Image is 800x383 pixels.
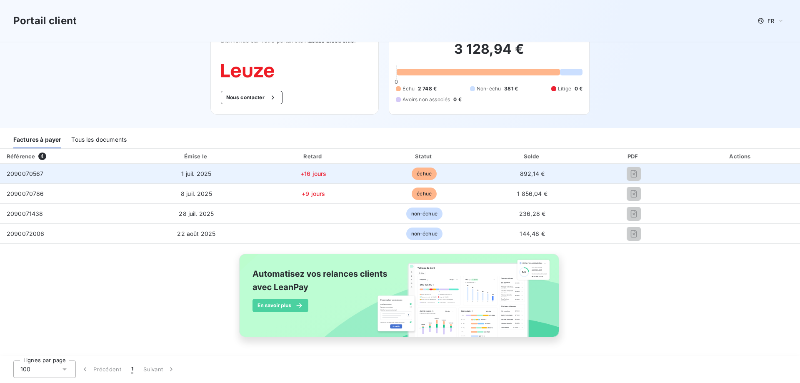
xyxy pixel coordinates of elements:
[177,230,215,237] span: 22 août 2025
[179,210,214,217] span: 28 juil. 2025
[7,170,44,177] span: 2090070567
[300,170,326,177] span: +16 jours
[395,78,398,85] span: 0
[767,18,774,24] span: FR
[520,170,545,177] span: 892,14 €
[402,85,415,93] span: Échu
[7,190,44,197] span: 2090070786
[71,131,127,148] div: Tous les documents
[221,64,274,78] img: Company logo
[558,85,571,93] span: Litige
[7,210,43,217] span: 2090071438
[418,85,437,93] span: 2 748 €
[20,365,30,373] span: 100
[232,249,568,351] img: banner
[520,230,545,237] span: 144,48 €
[371,152,477,160] div: Statut
[13,13,77,28] h3: Portail client
[137,152,256,160] div: Émise le
[7,153,35,160] div: Référence
[504,85,518,93] span: 381 €
[683,152,798,160] div: Actions
[402,96,450,103] span: Avoirs non associés
[406,208,442,220] span: non-échue
[587,152,680,160] div: PDF
[302,190,325,197] span: +9 jours
[519,210,545,217] span: 236,28 €
[396,41,582,66] h2: 3 128,94 €
[517,190,547,197] span: 1 856,04 €
[477,85,501,93] span: Non-échu
[138,360,180,378] button: Suivant
[38,153,46,160] span: 4
[575,85,582,93] span: 0 €
[412,188,437,200] span: échue
[181,170,211,177] span: 1 juil. 2025
[412,168,437,180] span: échue
[221,91,282,104] button: Nous contacter
[126,360,138,378] button: 1
[13,131,61,148] div: Factures à payer
[259,152,368,160] div: Retard
[453,96,461,103] span: 0 €
[7,230,45,237] span: 2090072006
[181,190,212,197] span: 8 juil. 2025
[481,152,584,160] div: Solde
[406,228,442,240] span: non-échue
[76,360,126,378] button: Précédent
[131,365,133,373] span: 1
